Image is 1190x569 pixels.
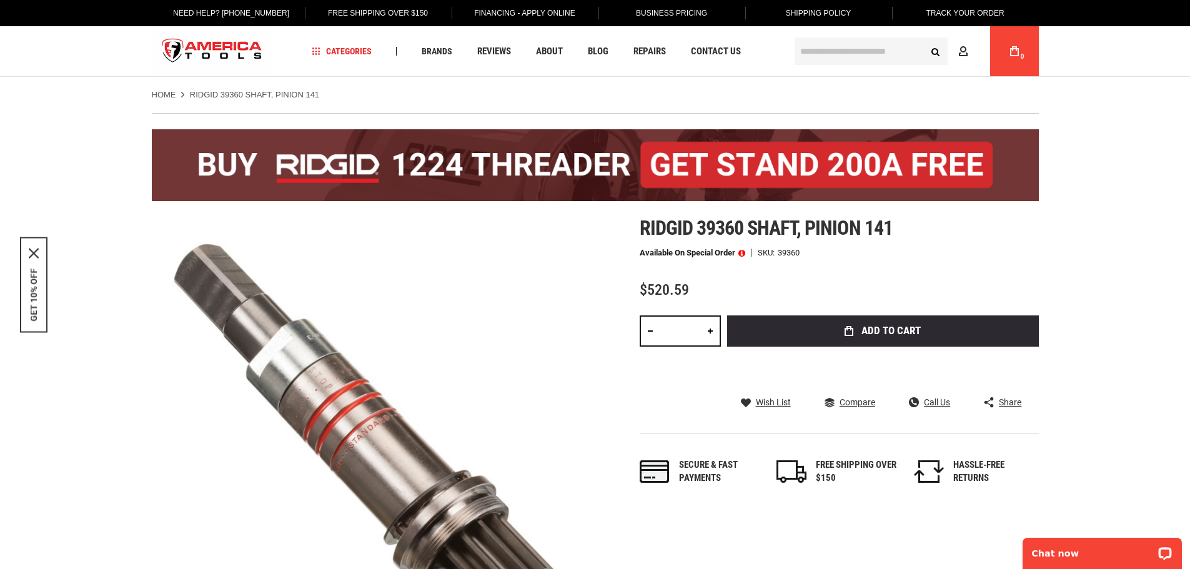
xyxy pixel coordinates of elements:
[741,397,791,408] a: Wish List
[840,398,875,407] span: Compare
[152,28,273,75] a: store logo
[29,248,39,258] svg: close icon
[727,315,1039,347] button: Add to Cart
[472,43,517,60] a: Reviews
[190,90,319,99] strong: RIDGID 39360 SHAFT, PINION 141
[685,43,746,60] a: Contact Us
[633,47,666,56] span: Repairs
[152,28,273,75] img: America Tools
[312,47,372,56] span: Categories
[640,249,745,257] p: Available on Special Order
[924,39,948,63] button: Search
[152,89,176,101] a: Home
[816,458,897,485] div: FREE SHIPPING OVER $150
[628,43,672,60] a: Repairs
[29,268,39,321] button: GET 10% OFF
[1021,53,1024,60] span: 0
[691,47,741,56] span: Contact Us
[152,129,1039,201] img: BOGO: Buy the RIDGID® 1224 Threader (26092), get the 92467 200A Stand FREE!
[909,397,950,408] a: Call Us
[477,47,511,56] span: Reviews
[825,397,875,408] a: Compare
[416,43,458,60] a: Brands
[776,460,806,483] img: shipping
[756,398,791,407] span: Wish List
[1014,530,1190,569] iframe: LiveChat chat widget
[953,458,1034,485] div: HASSLE-FREE RETURNS
[582,43,614,60] a: Blog
[588,47,608,56] span: Blog
[640,281,689,299] span: $520.59
[29,248,39,258] button: Close
[530,43,568,60] a: About
[306,43,377,60] a: Categories
[679,458,760,485] div: Secure & fast payments
[758,249,778,257] strong: SKU
[786,9,851,17] span: Shipping Policy
[861,325,921,336] span: Add to Cart
[1003,26,1026,76] a: 0
[924,398,950,407] span: Call Us
[778,249,800,257] div: 39360
[725,350,1041,387] iframe: Secure express checkout frame
[999,398,1021,407] span: Share
[536,47,563,56] span: About
[422,47,452,56] span: Brands
[640,216,893,240] span: Ridgid 39360 shaft, pinion 141
[914,460,944,483] img: returns
[640,460,670,483] img: payments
